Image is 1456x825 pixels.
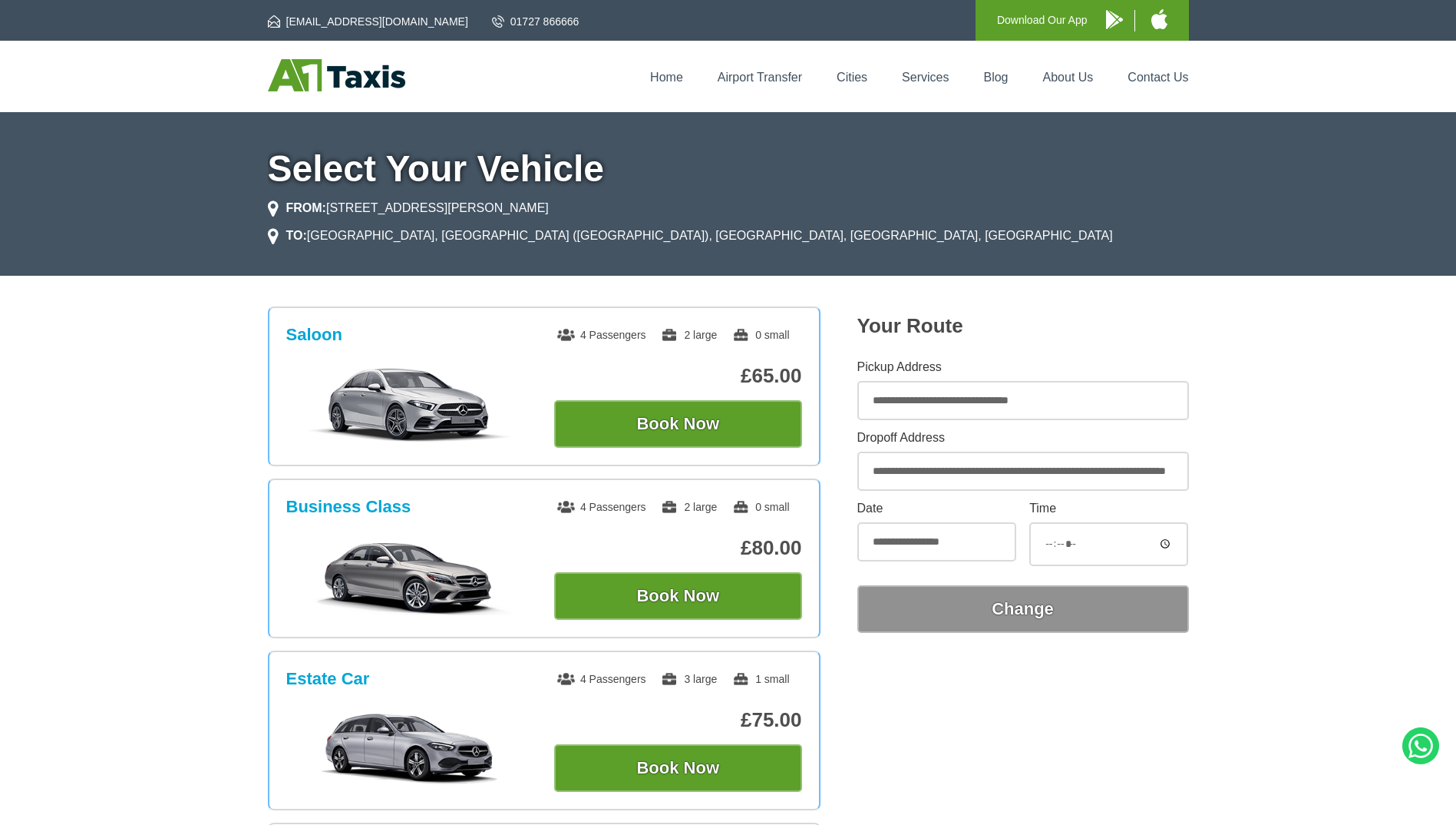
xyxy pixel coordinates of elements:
a: Cities [837,71,867,84]
strong: FROM: [286,201,326,214]
label: Dropoff Address [857,432,1189,444]
a: Blog [983,71,1008,84]
button: Change [857,585,1189,633]
span: 3 large [661,673,717,685]
span: 2 large [661,501,717,513]
p: £80.00 [554,536,802,560]
button: Book Now [554,400,802,448]
span: 4 Passengers [557,673,646,685]
h1: Select Your Vehicle [268,151,1189,187]
img: A1 Taxis St Albans LTD [268,59,405,91]
h3: Saloon [286,325,342,345]
a: Home [650,71,683,84]
img: Saloon [294,366,525,443]
label: Time [1029,502,1188,515]
a: Services [902,71,949,84]
li: [STREET_ADDRESS][PERSON_NAME] [268,199,549,217]
span: 0 small [732,501,789,513]
p: £65.00 [554,364,802,388]
span: 2 large [661,329,717,341]
h2: Your Route [857,314,1189,338]
span: 4 Passengers [557,501,646,513]
a: Airport Transfer [718,71,802,84]
a: About Us [1043,71,1094,84]
button: Book Now [554,744,802,792]
label: Date [857,502,1016,515]
button: Book Now [554,572,802,620]
img: A1 Taxis Android App [1106,10,1123,29]
img: A1 Taxis iPhone App [1151,9,1167,29]
span: 0 small [732,329,789,341]
span: 4 Passengers [557,329,646,341]
h3: Estate Car [286,669,370,689]
a: Contact Us [1127,71,1188,84]
p: £75.00 [554,708,802,732]
span: 1 small [732,673,789,685]
a: [EMAIL_ADDRESS][DOMAIN_NAME] [268,14,468,29]
h3: Business Class [286,497,411,517]
img: Business Class [294,538,525,615]
img: Estate Car [294,711,525,787]
a: 01727 866666 [492,14,579,29]
li: [GEOGRAPHIC_DATA], [GEOGRAPHIC_DATA] ([GEOGRAPHIC_DATA]), [GEOGRAPHIC_DATA], [GEOGRAPHIC_DATA], [... [268,227,1113,245]
label: Pickup Address [857,361,1189,373]
strong: TO: [286,229,307,242]
p: Download Our App [997,11,1088,30]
